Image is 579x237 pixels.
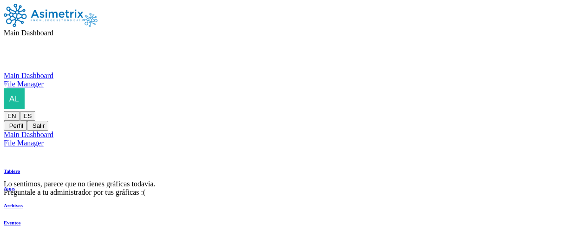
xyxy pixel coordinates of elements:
img: Asimetrix logo [4,4,83,27]
a: Main Dashboard [4,131,575,139]
img: alan.cobos@altosano.com profile pic [4,88,25,109]
button: ES [20,111,36,121]
img: Asimetrix logo [83,13,98,27]
div: Lo sentimos, parece que no tienes gráficas todavía. Preguntale a tu administrador por tus gráfica... [4,180,575,197]
span: Main Dashboard [4,29,53,37]
a: Apps [4,185,23,191]
a: Eventos [4,220,23,225]
a: File Manager [4,80,575,88]
a: File Manager [4,139,575,147]
a: Archivos [4,203,23,208]
button: Perfil [4,121,27,131]
a: Main Dashboard [4,72,575,80]
button: Salir [27,121,48,131]
a: Tablero [4,168,23,174]
button: EN [4,111,20,121]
